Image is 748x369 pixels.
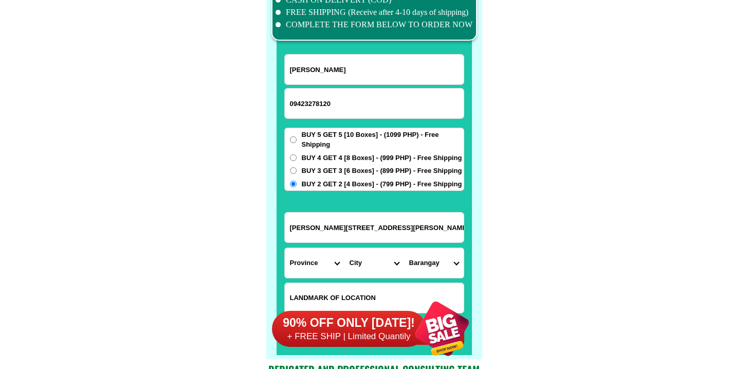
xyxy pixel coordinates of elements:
li: FREE SHIPPING (Receive after 4-10 days of shipping) [276,6,473,19]
input: BUY 4 GET 4 [8 Boxes] - (999 PHP) - Free Shipping [290,154,297,161]
select: Select district [344,248,404,278]
span: BUY 2 GET 2 [4 Boxes] - (799 PHP) - Free Shipping [302,179,462,189]
input: Input phone_number [285,89,464,118]
input: Input LANDMARKOFLOCATION [285,283,464,313]
input: BUY 3 GET 3 [6 Boxes] - (899 PHP) - Free Shipping [290,167,297,174]
select: Select commune [404,248,464,278]
li: COMPLETE THE FORM BELOW TO ORDER NOW [276,19,473,31]
span: BUY 4 GET 4 [8 Boxes] - (999 PHP) - Free Shipping [302,153,462,163]
h6: + FREE SHIP | Limited Quantily [272,331,426,342]
select: Select province [285,248,344,278]
input: BUY 5 GET 5 [10 Boxes] - (1099 PHP) - Free Shipping [290,136,297,143]
span: BUY 3 GET 3 [6 Boxes] - (899 PHP) - Free Shipping [302,166,462,176]
input: Input address [285,213,464,242]
input: BUY 2 GET 2 [4 Boxes] - (799 PHP) - Free Shipping [290,181,297,187]
h6: 90% OFF ONLY [DATE]! [272,315,426,331]
input: Input full_name [285,55,464,84]
span: BUY 5 GET 5 [10 Boxes] - (1099 PHP) - Free Shipping [302,130,464,150]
